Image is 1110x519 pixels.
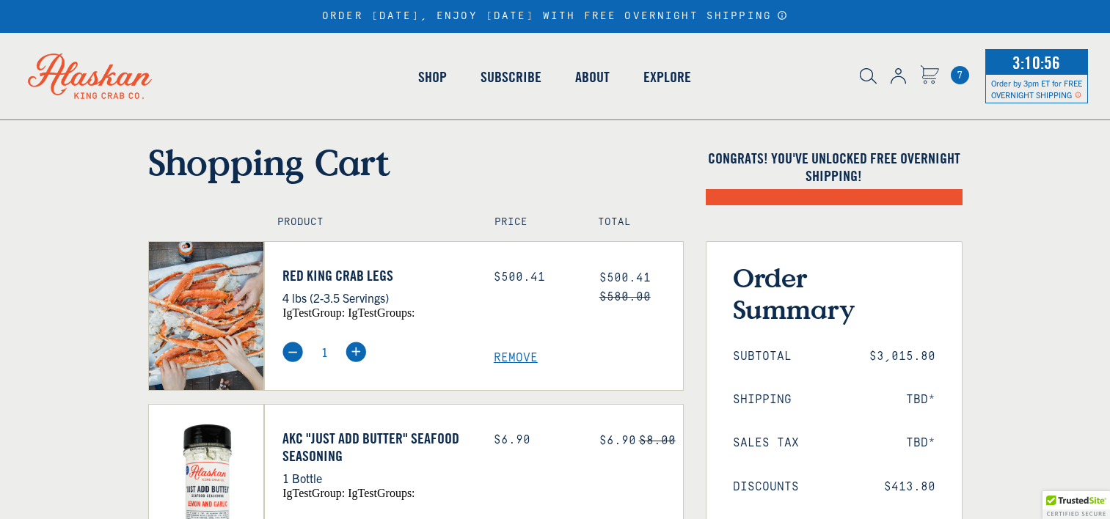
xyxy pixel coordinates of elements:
span: $3,015.80 [869,350,935,364]
a: Announcement Bar Modal [777,10,788,21]
img: plus [346,342,366,362]
s: $580.00 [599,290,651,303]
h4: Price [494,216,566,229]
p: 1 Bottle [282,468,472,487]
a: Cart [951,66,969,84]
span: igTestGroup: [282,487,345,499]
h4: Product [277,216,463,229]
span: Subtotal [733,350,792,364]
s: $8.00 [639,434,676,447]
img: Red King Crab Legs - 4 lbs (2-3.5 Servings) [149,242,264,390]
h4: Congrats! You've unlocked FREE OVERNIGHT SHIPPING! [706,150,963,185]
div: $500.41 [494,270,577,284]
a: AKC "Just Add Butter" Seafood Seasoning [282,430,472,465]
img: account [891,68,906,84]
span: Shipping [733,393,792,407]
span: 3:10:56 [1009,48,1064,77]
h3: Order Summary [733,262,935,325]
div: Trusted Site Badge [1043,491,1110,519]
h4: Total [598,216,670,229]
div: ORDER [DATE], ENJOY [DATE] WITH FREE OVERNIGHT SHIPPING [322,10,788,23]
img: minus [282,342,303,362]
span: $413.80 [884,480,935,494]
span: Shipping Notice Icon [1075,89,1081,100]
span: igTestGroup: [282,306,345,319]
div: $6.90 [494,433,577,447]
span: igTestGroups: [348,487,415,499]
p: 4 lbs (2-3.5 Servings) [282,288,472,307]
a: Explore [627,35,708,119]
img: Alaskan King Crab Co. logo [7,33,172,119]
a: About [558,35,627,119]
a: Subscribe [464,35,558,119]
a: Red King Crab Legs [282,267,472,284]
a: Shop [401,35,464,119]
span: 7 [951,66,969,84]
span: $500.41 [599,271,651,284]
img: search [860,68,877,84]
span: Order by 3pm ET for FREE OVERNIGHT SHIPPING [991,78,1082,100]
a: Cart [920,65,939,86]
h1: Shopping Cart [148,141,684,183]
span: igTestGroups: [348,306,415,319]
span: $6.90 [599,434,636,447]
a: Remove [494,351,683,365]
span: Sales Tax [733,436,799,450]
span: Discounts [733,480,799,494]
